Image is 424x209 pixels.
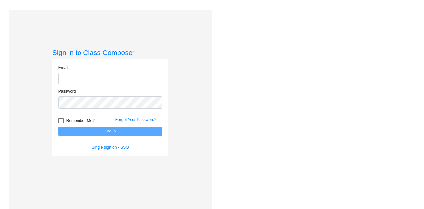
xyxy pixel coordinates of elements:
h3: Sign in to Class Composer [52,48,168,57]
label: Password [58,88,76,94]
a: Forgot Your Password? [115,117,157,122]
a: Single sign on - SSO [92,145,129,150]
span: Remember Me? [66,117,95,125]
label: Email [58,65,68,71]
button: Log In [58,127,162,136]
